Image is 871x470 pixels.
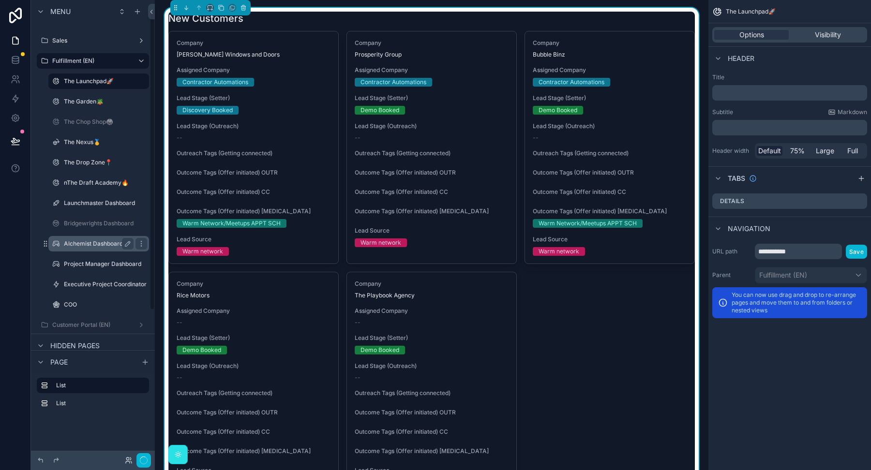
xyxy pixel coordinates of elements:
span: -- [355,374,360,382]
label: Bridgewrights Dashboard [64,220,147,227]
span: [PERSON_NAME] Windows and Doors [177,51,330,59]
span: Outreach Tags (Getting connected) [177,149,330,157]
label: Parent [712,271,751,279]
span: Bubble Binz [533,51,687,59]
span: Outcome Tags (Offer initiated) OUTR [355,169,509,176]
a: The Drop Zone📍 [48,155,149,170]
span: Company [355,280,509,288]
span: Lead Stage (Setter) [177,94,330,102]
span: Outreach Tags (Getting connected) [355,149,509,157]
span: Outcome Tags (Offer initiated) CC [533,188,687,196]
span: The Playbook Agency [355,292,509,299]
button: Save [846,245,867,259]
span: Outcome Tags (Offer initiated) [MEDICAL_DATA] [355,447,509,455]
span: Full [847,146,858,156]
span: Menu [50,7,71,16]
h1: New Customers [168,12,243,25]
span: Lead Stage (Setter) [355,334,509,342]
span: -- [177,134,182,142]
label: Launchmaster Dashboard [64,199,147,207]
span: Assigned Company [533,66,687,74]
label: The Nexus🥇 [64,138,147,146]
div: Demo Booked [539,106,577,115]
label: Project Manager Dashboard [64,260,147,268]
label: The Garden🪴 [64,98,147,105]
label: The Chop Shop🥋 [64,118,147,126]
button: Fulfillment (EN) [755,267,867,283]
span: Tabs [728,174,745,183]
span: Outcome Tags (Offer initiated) OUTR [177,409,330,416]
label: Sales [52,37,134,44]
div: Demo Booked [360,106,399,115]
span: Assigned Company [177,66,330,74]
span: The Launchpad🚀 [726,8,776,15]
a: Project Manager Dashboard [48,256,149,272]
span: Lead Stage (Outreach) [533,122,687,130]
span: Lead Stage (Setter) [355,94,509,102]
a: The Nexus🥇 [48,134,149,150]
span: Navigation [728,224,770,234]
span: Lead Source [355,227,509,235]
label: Executive Project Coordinator [64,280,147,288]
a: Bridgewrights Dashboard [48,216,149,231]
a: CompanyBubble BinzAssigned CompanyContractor AutomationsLead Stage (Setter)Demo BookedLead Stage ... [525,31,695,264]
span: Outcome Tags (Offer initiated) [MEDICAL_DATA] [533,207,687,215]
span: Outreach Tags (Getting connected) [533,149,687,157]
a: Customer Portal (EN) [37,317,149,333]
a: COO [48,297,149,312]
span: Outcome Tags (Offer initiated) OUTR [355,409,509,416]
div: Contractor Automations [360,78,426,87]
span: Outcome Tags (Offer initiated) CC [355,428,509,436]
span: Lead Stage (Outreach) [177,362,330,370]
span: Assigned Company [355,66,509,74]
span: Header [728,54,754,63]
div: Warm network [360,238,401,247]
span: Lead Stage (Outreach) [355,122,509,130]
span: Lead Stage (Setter) [533,94,687,102]
div: scrollable content [712,85,867,101]
span: Outcome Tags (Offer initiated) CC [177,188,330,196]
span: Outcome Tags (Offer initiated) [MEDICAL_DATA] [355,207,509,215]
span: Outreach Tags (Getting connected) [177,389,330,397]
a: Markdown [828,108,867,116]
span: Prosperity Group [355,51,509,59]
span: -- [533,134,539,142]
label: Alchemist Dashboard [64,240,130,248]
label: Details [720,197,744,205]
span: Assigned Company [355,307,509,315]
a: Sales [37,33,149,48]
span: -- [355,319,360,326]
div: Warm network [182,247,223,256]
a: Alchemist Dashboard [48,236,149,251]
label: List [56,399,145,407]
span: Outcome Tags (Offer initiated) [MEDICAL_DATA] [177,207,330,215]
span: Page [50,357,68,367]
span: Lead Stage (Setter) [177,334,330,342]
div: Discovery Booked [182,106,233,115]
label: List [56,382,141,389]
span: Outreach Tags (Getting connected) [355,389,509,397]
span: Company [533,39,687,47]
a: nThe Draft Academy🔥 [48,175,149,191]
span: Lead Source [177,235,330,243]
span: Lead Stage (Outreach) [355,362,509,370]
a: Launchmaster Dashboard [48,195,149,211]
a: The Garden🪴 [48,94,149,109]
div: scrollable content [31,373,155,421]
span: -- [177,319,182,326]
label: The Drop Zone📍 [64,159,147,166]
label: Customer Portal (EN) [52,321,134,329]
div: Demo Booked [360,346,399,354]
span: Outcome Tags (Offer initiated) CC [177,428,330,436]
span: Company [355,39,509,47]
span: Lead Source [533,235,687,243]
p: You can now use drag and drop to re-arrange pages and move them to and from folders or nested views [732,291,861,314]
a: The Chop Shop🥋 [48,114,149,130]
a: Executive Project Coordinator [48,277,149,292]
span: Lead Stage (Outreach) [177,122,330,130]
span: Outcome Tags (Offer initiated) CC [355,188,509,196]
a: CompanyProsperity GroupAssigned CompanyContractor AutomationsLead Stage (Setter)Demo BookedLead S... [346,31,517,264]
label: The Launchpad🚀 [64,77,143,85]
span: Visibility [815,30,841,40]
span: Hidden pages [50,341,100,351]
